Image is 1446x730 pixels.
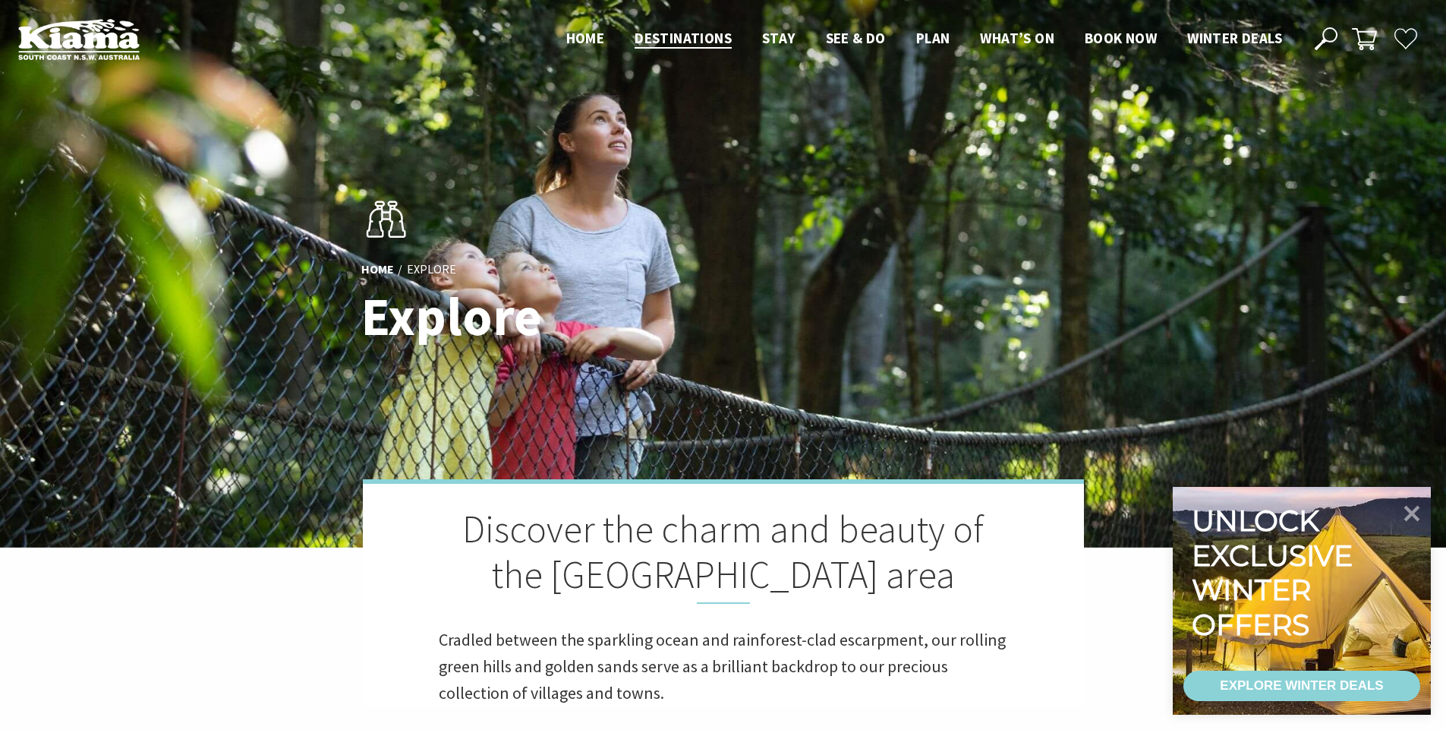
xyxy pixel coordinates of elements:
[361,287,790,346] h1: Explore
[1187,29,1282,47] span: Winter Deals
[980,29,1054,47] span: What’s On
[361,261,394,277] a: Home
[566,29,605,47] span: Home
[551,27,1297,52] nav: Main Menu
[439,629,1006,703] span: Cradled between the sparkling ocean and rainforest-clad escarpment, our rolling green hills and g...
[916,29,950,47] span: Plan
[826,29,886,47] span: See & Do
[18,18,140,60] img: Kiama Logo
[1183,671,1420,701] a: EXPLORE WINTER DEALS
[635,29,732,47] span: Destinations
[407,259,456,279] li: Explore
[762,29,795,47] span: Stay
[1220,671,1383,701] div: EXPLORE WINTER DEALS
[439,507,1008,604] h2: Discover the charm and beauty of the [GEOGRAPHIC_DATA] area
[1085,29,1157,47] span: Book now
[1192,504,1359,642] div: Unlock exclusive winter offers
